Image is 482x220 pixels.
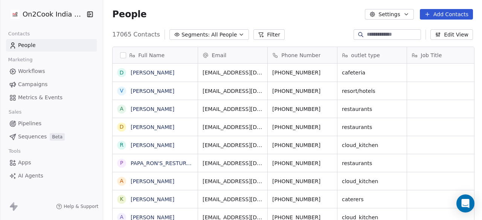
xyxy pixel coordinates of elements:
[342,178,402,185] span: cloud_kitchen
[430,29,473,40] button: Edit View
[272,69,333,76] span: [PHONE_NUMBER]
[6,117,97,130] a: Pipelines
[11,10,20,19] img: on2cook%20logo-04%20copy.jpg
[203,159,263,167] span: [EMAIL_ADDRESS][DOMAIN_NAME]
[407,47,476,63] div: Job Title
[138,52,165,59] span: Full Name
[131,142,174,148] a: [PERSON_NAME]
[421,52,442,59] span: Job Title
[203,178,263,185] span: [EMAIL_ADDRESS][DOMAIN_NAME]
[6,130,97,143] a: SequencesBeta
[342,123,402,131] span: restaurants
[272,105,333,113] span: [PHONE_NUMBER]
[131,106,174,112] a: [PERSON_NAME]
[272,178,333,185] span: [PHONE_NUMBER]
[120,141,124,149] div: R
[203,123,263,131] span: [EMAIL_ADDRESS][DOMAIN_NAME]
[131,88,174,94] a: [PERSON_NAME]
[5,146,24,157] span: Tools
[203,196,263,203] span: [EMAIL_ADDRESS][DOMAIN_NAME]
[203,141,263,149] span: [EMAIL_ADDRESS][DOMAIN_NAME]
[120,87,124,95] div: V
[9,8,81,21] button: On2Cook India Pvt. Ltd.
[18,67,45,75] span: Workflows
[268,47,337,63] div: Phone Number
[23,9,85,19] span: On2Cook India Pvt. Ltd.
[365,9,413,20] button: Settings
[6,156,97,169] a: Apps
[342,69,402,76] span: cafeteria
[56,203,98,209] a: Help & Support
[120,159,123,167] div: P
[18,41,36,49] span: People
[337,47,407,63] div: outlet type
[120,105,124,113] div: A
[203,105,263,113] span: [EMAIL_ADDRESS][DOMAIN_NAME]
[342,141,402,149] span: cloud_kitchen
[120,177,124,185] div: A
[281,52,320,59] span: Phone Number
[112,30,160,39] span: 17065 Contacts
[6,78,97,91] a: Campaigns
[342,87,402,95] span: resort/hotels
[50,133,65,141] span: Beta
[342,196,402,203] span: caterers
[212,52,226,59] span: Email
[272,141,333,149] span: [PHONE_NUMBER]
[420,9,473,20] button: Add Contacts
[272,159,333,167] span: [PHONE_NUMBER]
[272,123,333,131] span: [PHONE_NUMBER]
[18,80,47,88] span: Campaigns
[253,29,285,40] button: Filter
[351,52,380,59] span: outlet type
[456,194,474,212] div: Open Intercom Messenger
[6,91,97,104] a: Metrics & Events
[342,105,402,113] span: restaurants
[203,69,263,76] span: [EMAIL_ADDRESS][DOMAIN_NAME]
[5,106,25,118] span: Sales
[272,196,333,203] span: [PHONE_NUMBER]
[18,172,43,180] span: AI Agents
[131,196,174,202] a: [PERSON_NAME]
[64,203,98,209] span: Help & Support
[182,31,210,39] span: Segments:
[120,123,124,131] div: D
[5,54,36,65] span: Marketing
[5,28,33,39] span: Contacts
[198,47,267,63] div: Email
[18,133,47,141] span: Sequences
[113,47,198,63] div: Full Name
[131,178,174,184] a: [PERSON_NAME]
[131,160,197,166] a: PAPA_RON'S_RESTURANT
[120,69,124,77] div: D
[120,195,124,203] div: K
[18,94,63,102] span: Metrics & Events
[112,9,146,20] span: People
[211,31,237,39] span: All People
[131,124,174,130] a: [PERSON_NAME]
[131,70,174,76] a: [PERSON_NAME]
[272,87,333,95] span: [PHONE_NUMBER]
[203,87,263,95] span: [EMAIL_ADDRESS][DOMAIN_NAME]
[6,39,97,52] a: People
[6,65,97,77] a: Workflows
[18,159,31,167] span: Apps
[18,120,41,127] span: Pipelines
[342,159,402,167] span: restaurants
[6,170,97,182] a: AI Agents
